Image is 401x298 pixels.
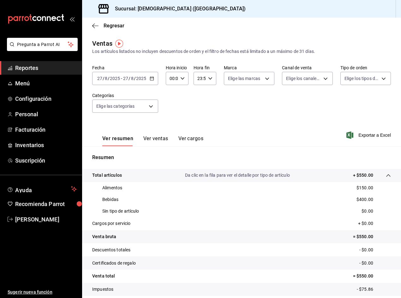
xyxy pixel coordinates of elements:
span: Elige los canales de venta [286,75,321,82]
span: / [103,76,105,81]
input: ---- [110,76,120,81]
button: Ver resumen [102,135,133,146]
label: Hora inicio [166,66,189,70]
span: Elige las marcas [228,75,260,82]
p: Alimentos [102,185,122,191]
button: open_drawer_menu [69,16,75,21]
span: / [129,76,130,81]
p: Resumen [92,154,391,161]
span: [PERSON_NAME] [15,215,77,224]
img: Tooltip marker [115,40,123,48]
p: Impuestos [92,286,113,293]
span: Regresar [104,23,124,29]
span: Elige los tipos de orden [344,75,379,82]
p: Descuentos totales [92,247,130,253]
label: Canal de venta [282,66,332,70]
div: Ventas [92,39,112,48]
p: Venta total [92,273,115,279]
p: - $0.00 [359,247,391,253]
p: $150.00 [356,185,373,191]
button: Exportar a Excel [348,131,391,139]
p: + $550.00 [353,172,373,179]
span: Ayuda [15,185,69,193]
input: ---- [136,76,147,81]
span: Suscripción [15,156,77,165]
span: Facturación [15,125,77,134]
label: Marca [224,66,274,70]
p: Bebidas [102,196,118,203]
button: Ver ventas [143,135,168,146]
p: - $0.00 [359,260,391,266]
span: / [108,76,110,81]
span: Personal [15,110,77,118]
div: Los artículos listados no incluyen descuentos de orden y el filtro de fechas está limitado a un m... [92,48,391,55]
p: - $75.86 [357,286,391,293]
p: Total artículos [92,172,122,179]
p: = $550.00 [353,233,391,240]
p: $0.00 [362,208,373,215]
span: Elige las categorías [96,103,135,109]
span: / [134,76,136,81]
p: Certificados de regalo [92,260,136,266]
span: Menú [15,79,77,88]
label: Fecha [92,66,158,70]
a: Pregunta a Parrot AI [4,46,78,52]
p: Da clic en la fila para ver el detalle por tipo de artículo [185,172,290,179]
p: Cargos por servicio [92,220,131,227]
h3: Sucursal: [DEMOGRAPHIC_DATA] ([GEOGRAPHIC_DATA]) [110,5,246,13]
span: Recomienda Parrot [15,200,77,208]
label: Hora fin [194,66,216,70]
span: Pregunta a Parrot AI [17,41,68,48]
input: -- [97,76,103,81]
span: Sugerir nueva función [8,289,77,295]
p: = $550.00 [353,273,391,279]
span: Reportes [15,64,77,72]
input: -- [105,76,108,81]
span: Configuración [15,95,77,103]
button: Ver cargos [178,135,204,146]
p: $400.00 [356,196,373,203]
span: Inventarios [15,141,77,149]
input: -- [123,76,129,81]
p: Venta bruta [92,233,116,240]
span: - [121,76,122,81]
input: -- [131,76,134,81]
p: Sin tipo de artículo [102,208,139,215]
button: Pregunta a Parrot AI [7,38,78,51]
button: Regresar [92,23,124,29]
div: navigation tabs [102,135,203,146]
label: Tipo de orden [340,66,391,70]
label: Categorías [92,93,158,98]
p: + $0.00 [358,220,391,227]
